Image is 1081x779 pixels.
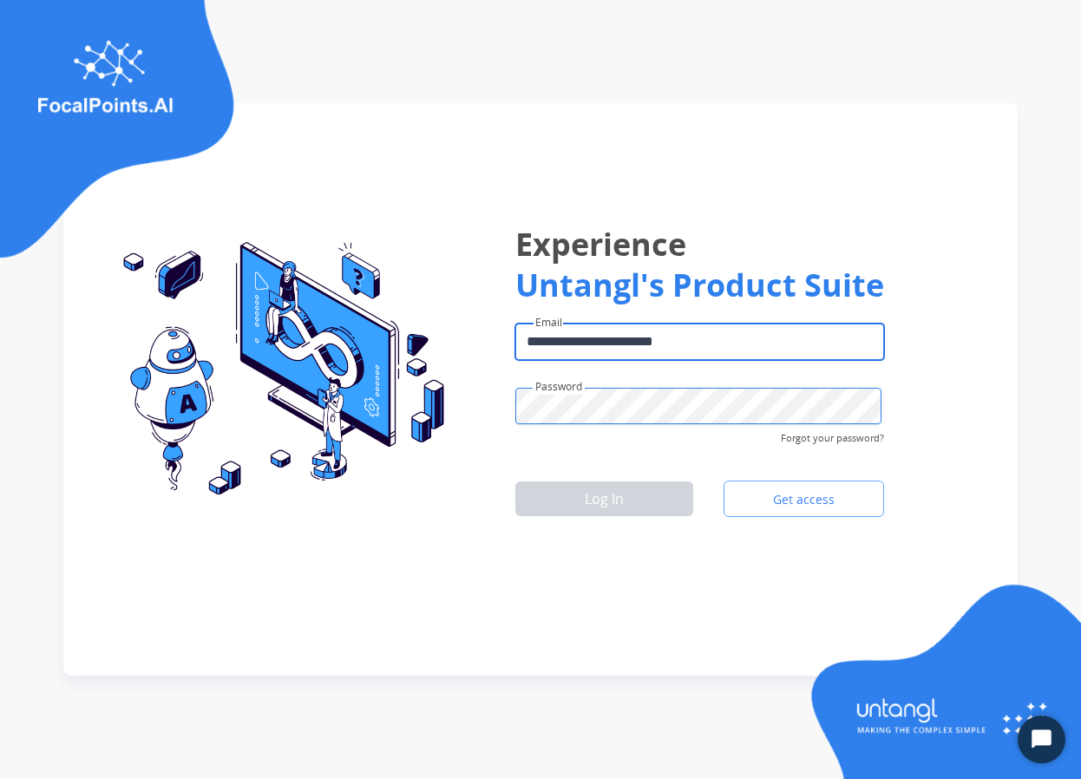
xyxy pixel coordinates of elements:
h1: Untangl's Product Suite [515,261,884,310]
span: Forgot your password? [781,424,884,446]
svg: Open Chat [1030,728,1054,752]
label: Password [535,379,582,395]
span: Get access [759,491,848,508]
label: Email [535,315,562,331]
a: Get access [724,481,884,517]
button: Log In [515,481,693,516]
img: login-img [803,582,1081,779]
img: login-img [111,242,444,496]
button: Start Chat [1018,716,1065,763]
h1: Experience [515,214,884,275]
